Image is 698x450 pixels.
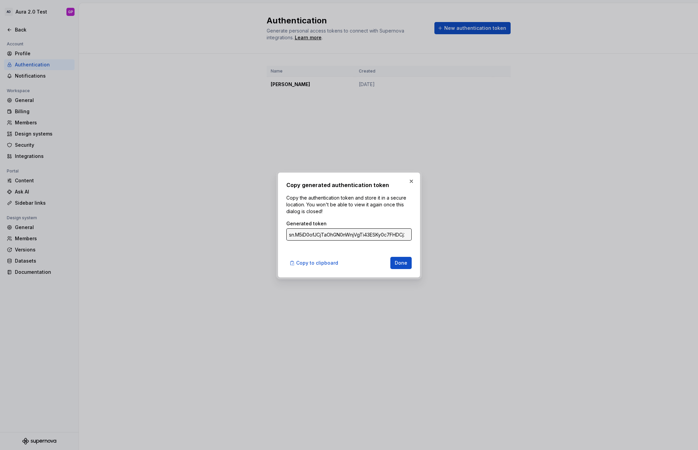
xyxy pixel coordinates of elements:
button: Done [390,257,412,269]
label: Generated token [286,220,327,227]
p: Copy the authentication token and store it in a secure location. You won't be able to view it aga... [286,195,412,215]
span: Copy to clipboard [296,260,338,266]
button: Copy to clipboard [286,257,343,269]
h2: Copy generated authentication token [286,181,412,189]
span: Done [395,260,407,266]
